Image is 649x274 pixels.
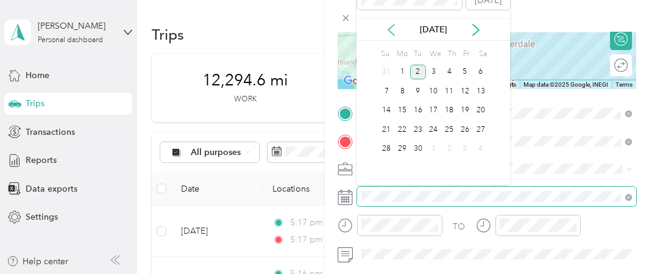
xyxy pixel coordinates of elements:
div: 22 [394,122,410,137]
div: 23 [410,122,426,137]
div: 9 [410,84,426,99]
div: 6 [473,65,489,80]
div: 14 [378,103,394,118]
div: 3 [457,142,473,157]
div: TO [453,220,465,233]
span: Map data ©2025 Google, INEGI [523,81,608,88]
div: Su [378,45,390,62]
div: We [428,45,442,62]
div: Fr [461,45,473,62]
div: 15 [394,103,410,118]
div: 1 [426,142,442,157]
div: 4 [473,142,489,157]
div: 2 [410,65,426,80]
div: 29 [394,142,410,157]
p: [DATE] [408,23,459,36]
div: 30 [410,142,426,157]
div: Sa [477,45,489,62]
img: Google [341,73,381,89]
div: 16 [410,103,426,118]
div: 26 [457,122,473,137]
div: 25 [441,122,457,137]
div: Mo [394,45,408,62]
div: 11 [441,84,457,99]
div: 17 [426,103,442,118]
div: 5 [457,65,473,80]
div: 13 [473,84,489,99]
div: 20 [473,103,489,118]
div: 31 [378,65,394,80]
div: 2 [441,142,457,157]
div: Tu [412,45,424,62]
div: 28 [378,142,394,157]
div: 3 [426,65,442,80]
iframe: Everlance-gr Chat Button Frame [581,206,649,274]
div: 12 [457,84,473,99]
div: 27 [473,122,489,137]
div: 1 [394,65,410,80]
a: Open this area in Google Maps (opens a new window) [341,73,381,89]
div: 7 [378,84,394,99]
div: 24 [426,122,442,137]
div: 21 [378,122,394,137]
div: 18 [441,103,457,118]
div: 4 [441,65,457,80]
div: 10 [426,84,442,99]
div: Th [445,45,457,62]
a: Terms (opens in new tab) [615,81,633,88]
div: 8 [394,84,410,99]
div: 19 [457,103,473,118]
